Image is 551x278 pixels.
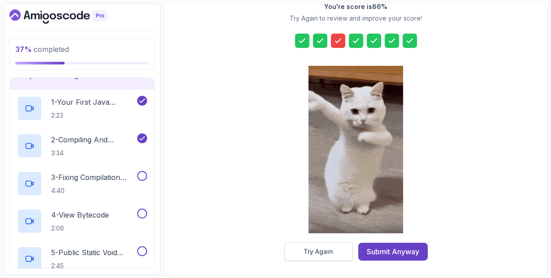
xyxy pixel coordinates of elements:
[51,97,135,107] p: 1 - Your First Java Program
[17,96,147,121] button: 1-Your First Java Program2:23
[17,246,147,271] button: 5-Public Static Void Main2:45
[324,2,387,11] h2: You're score is 86 %
[51,134,135,145] p: 2 - Compiling And Running Via Terminal
[17,133,147,158] button: 2-Compiling And Running Via Terminal3:34
[290,14,422,23] p: Try Again to review and improve your score!
[51,261,135,270] p: 2:45
[51,224,109,233] p: 2:06
[304,247,333,256] div: Try Again
[9,9,128,24] a: Dashboard
[358,243,428,261] button: Submit Anyway
[51,149,135,158] p: 3:34
[51,111,135,120] p: 2:23
[15,45,32,54] span: 37 %
[17,171,147,196] button: 3-Fixing Compilation Errors4:40
[284,242,353,261] button: Try Again
[51,186,135,195] p: 4:40
[51,247,135,258] p: 5 - Public Static Void Main
[51,172,135,183] p: 3 - Fixing Compilation Errors
[15,45,69,54] span: completed
[308,66,403,233] img: cool-cat
[367,246,419,257] div: Submit Anyway
[51,210,109,220] p: 4 - View Bytecode
[17,209,147,234] button: 4-View Bytecode2:06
